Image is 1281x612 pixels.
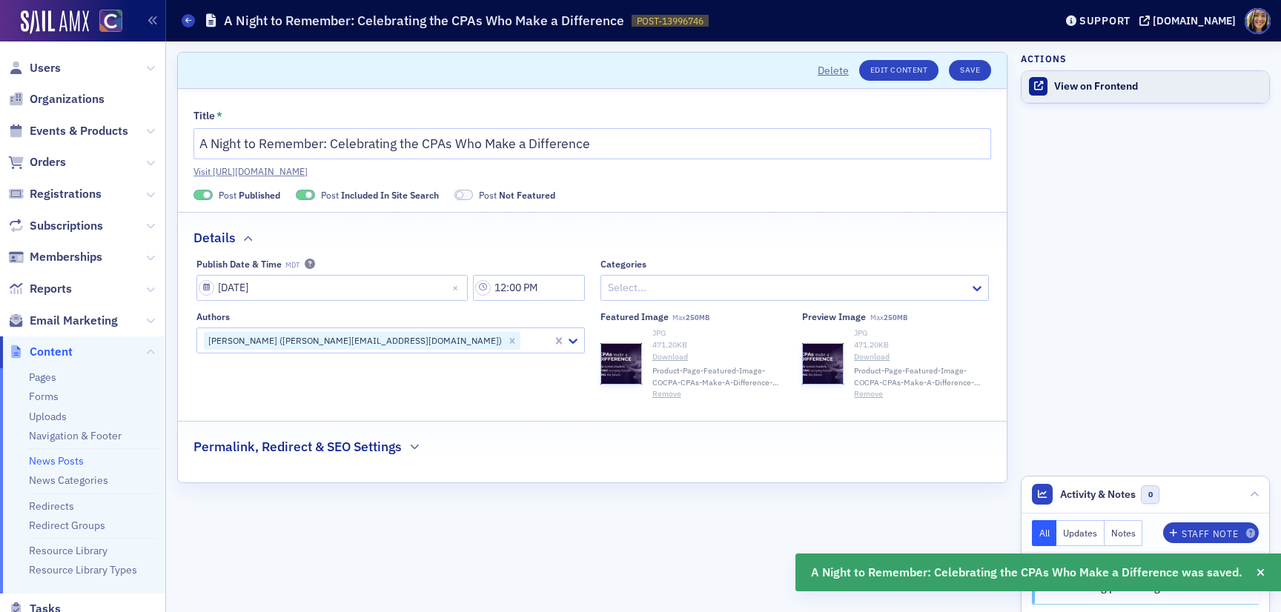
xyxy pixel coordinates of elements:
a: Visit [URL][DOMAIN_NAME] [193,164,991,178]
button: Delete [818,63,849,79]
span: 250MB [686,313,709,322]
h4: Actions [1021,52,1067,65]
span: 0 [1141,485,1159,504]
span: Not Featured [499,189,555,201]
span: Memberships [30,249,102,265]
div: Preview image [802,311,866,322]
span: Users [30,60,61,76]
a: Download [652,351,787,363]
div: Staff Note [1182,530,1238,538]
span: Not Featured [454,190,474,201]
button: Save [949,60,991,81]
a: Content [8,344,73,360]
a: Organizations [8,91,105,107]
div: Title [193,110,215,123]
a: Users [8,60,61,76]
div: 471.20 KB [652,339,787,351]
button: Close [448,275,468,301]
span: Profile [1245,8,1271,34]
span: Included In Site Search [296,190,315,201]
div: JPG [854,327,989,339]
span: 250MB [884,313,907,322]
span: Included In Site Search [341,189,439,201]
a: Resource Library Types [29,563,137,576]
div: Support [1079,14,1131,27]
a: Memberships [8,249,102,265]
a: Edit Content [859,60,939,81]
a: Navigation & Footer [29,429,122,442]
div: JPG [652,327,787,339]
span: Published [239,189,280,201]
a: News Posts [29,454,84,468]
span: Max [870,313,907,322]
button: [DOMAIN_NAME] [1139,16,1241,26]
a: Orders [8,154,66,170]
img: SailAMX [21,10,89,34]
div: View on Frontend [1054,80,1262,93]
div: Featured Image [600,311,669,322]
a: Uploads [29,410,67,423]
a: Events & Products [8,123,128,139]
a: Redirect Groups [29,519,105,532]
a: Forms [29,390,59,403]
span: Product-Page-Featured-Image-COCPA-CPAs-Make-A-Difference-2025.jpg [652,365,787,389]
span: Content [30,344,73,360]
div: Remove Lauren Standiford (lauren@blueoceanideas.com) [504,332,520,350]
h2: Details [193,228,236,247]
span: MDT [285,261,299,270]
abbr: This field is required [216,110,222,123]
span: A Night to Remember: Celebrating the CPAs Who Make a Difference was saved. [811,564,1242,582]
img: SailAMX [99,10,122,33]
span: POST-13996746 [637,15,704,27]
span: Published [193,190,213,201]
h2: Permalink, Redirect & SEO Settings [193,437,402,456]
button: All [1032,520,1057,546]
span: Post [219,188,280,202]
div: Authors [196,311,230,322]
a: Subscriptions [8,218,103,234]
button: Remove [854,388,883,400]
div: [PERSON_NAME] ([PERSON_NAME][EMAIL_ADDRESS][DOMAIN_NAME]) [204,332,504,350]
a: Resource Library [29,544,107,557]
span: Email Marketing [30,313,118,329]
a: Registrations [8,186,102,202]
button: Staff Note [1163,522,1259,543]
a: Redirects [29,499,74,513]
div: [DOMAIN_NAME] [1153,14,1236,27]
span: Product-Page-Featured-Image-COCPA-CPAs-Make-A-Difference-2025.jpg [854,365,989,389]
span: Organizations [30,91,105,107]
span: Reports [30,281,72,297]
a: View on Frontend [1022,71,1269,102]
a: Reports [8,281,72,297]
a: News Categories [29,473,108,487]
span: Events & Products [30,123,128,139]
button: Updates [1056,520,1105,546]
div: 471.20 KB [854,339,989,351]
h1: A Night to Remember: Celebrating the CPAs Who Make a Difference [224,12,624,30]
span: Post [479,188,555,202]
span: Activity & Notes [1060,487,1136,502]
span: Subscriptions [30,218,103,234]
div: Categories [600,259,646,270]
a: View Homepage [89,10,122,35]
a: Email Marketing [8,313,118,329]
button: Notes [1105,520,1143,546]
div: Publish Date & Time [196,259,282,270]
button: Remove [652,388,681,400]
span: Post [321,188,439,202]
span: Orders [30,154,66,170]
span: Max [672,313,709,322]
a: Download [854,351,989,363]
a: Pages [29,370,56,384]
input: 00:00 AM [473,275,585,301]
span: Registrations [30,186,102,202]
input: MM/DD/YYYY [196,275,468,301]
